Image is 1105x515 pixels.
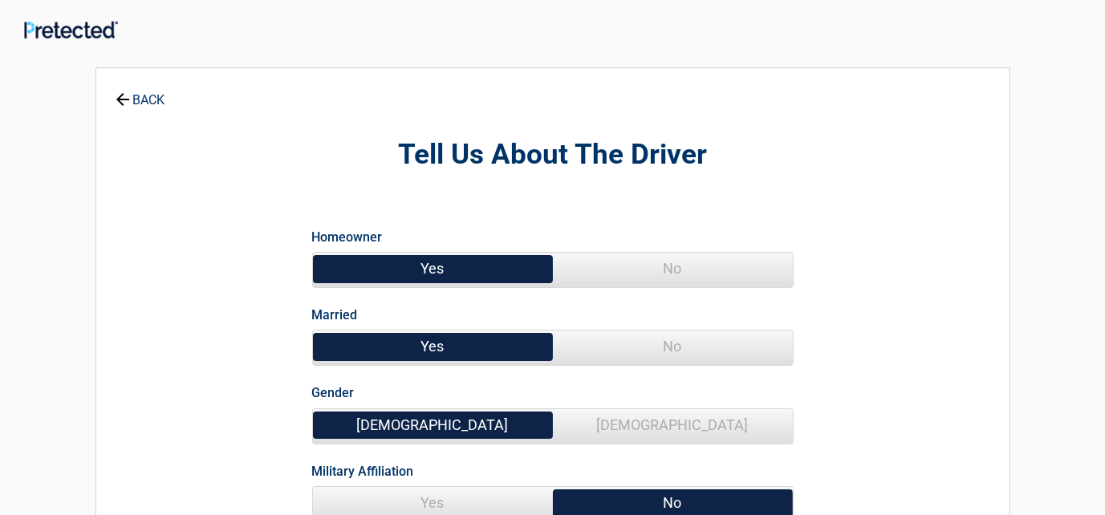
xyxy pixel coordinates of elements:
[312,382,355,403] label: Gender
[313,330,553,363] span: Yes
[185,136,921,174] h2: Tell Us About The Driver
[553,409,793,441] span: [DEMOGRAPHIC_DATA]
[112,79,169,107] a: BACK
[312,226,383,248] label: Homeowner
[553,253,793,285] span: No
[553,330,793,363] span: No
[24,21,118,38] img: Main Logo
[312,304,358,326] label: Married
[313,409,553,441] span: [DEMOGRAPHIC_DATA]
[312,460,414,482] label: Military Affiliation
[313,253,553,285] span: Yes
